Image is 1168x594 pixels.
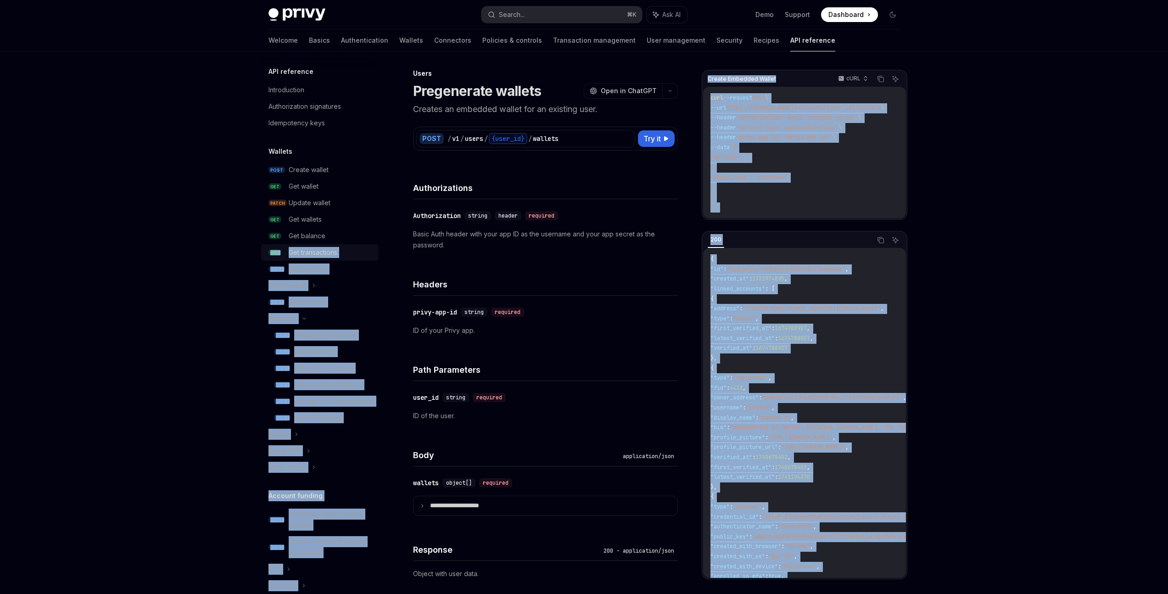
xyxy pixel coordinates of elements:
div: Export wallet [289,263,328,275]
div: Authorization signatures [268,101,341,112]
a: POSTeth_signTransaction [261,360,379,376]
span: 1674788927 [775,325,807,332]
div: Create a terms of service agreement [289,536,373,558]
span: --header [710,114,736,121]
span: "bio" [710,424,727,431]
a: Security [716,29,743,51]
a: POSTConfigure app for native onramp [261,506,379,533]
span: }' [710,203,717,211]
span: { [710,493,714,500]
span: \ [839,124,842,131]
span: "first_verified_at" [710,325,771,332]
h4: Body [413,449,619,461]
span: : [723,265,727,273]
span: "username" [710,404,743,411]
span: "type" [710,503,730,510]
span: "Il5vP-3Tm3hNmDVBmDlREgXzIOJnZEaiVnT-XMliXe-BufP9GL1-d3qhozk9IkZwQ_" [762,513,980,521]
span: --header [710,124,736,131]
span: string [464,308,484,316]
div: users [465,134,483,143]
span: "verified_at" [710,344,752,352]
span: --url [710,104,727,112]
a: POSTeth_sendTransaction [261,327,379,343]
span: "public_key" [710,533,749,540]
span: "Chrome" [784,543,810,550]
span: POST [268,167,285,174]
span: POST [268,516,285,523]
span: true [768,572,781,580]
span: "passkey" [733,503,762,510]
a: Transaction management [553,29,636,51]
div: secp256k1_sign [294,412,342,423]
button: Try it [638,130,675,147]
span: PATCH [268,200,287,207]
span: "Mac OS" [768,553,794,560]
p: ID of the user. [413,410,678,421]
h1: Pregenerate wallets [413,83,542,99]
span: , [755,315,759,322]
span: 'Authorization: Basic <encoded-value>' [736,114,858,121]
span: Create Embedded Wallet [708,75,776,83]
div: Authorization [413,211,461,220]
span: "fid" [710,384,727,392]
div: / [528,134,532,143]
span: { [710,364,714,372]
button: Ask AI [889,73,901,85]
a: Authentication [341,29,388,51]
span: POST [268,299,285,306]
span: "0xE6bFb4137F3A8C069F98cc775f324A84FE45FdFF" [762,394,903,401]
div: Import wallet [268,280,307,291]
div: eth_sendTransaction [294,330,357,341]
div: Get wallets [289,214,322,225]
span: --data [710,144,730,151]
h4: Authorizations [413,182,678,194]
span: string [446,394,465,401]
a: Introduction [261,82,379,98]
span: : [771,464,775,471]
span: 'Content-Type: application/json' [736,124,839,131]
div: Authenticate [289,297,326,308]
span: }, [710,483,717,491]
span: "email" [733,315,755,322]
a: GETGet wallets [261,211,379,228]
span: , [845,265,849,273]
span: , [833,434,836,441]
span: "created_with_browser" [710,543,781,550]
span: "pQECAyYgASFYIKdGwx5XxZ/7CJJzT8d5L6jyLNQdTH7X+rSZdPJ9Ux/QIlggRm4OcJ8F3aB5zYz3T9LxLdDfGpWvYkHgS4A8... [752,533,1093,540]
div: Search... [499,9,525,20]
div: v1 [452,134,459,143]
a: Dashboard [821,7,878,22]
span: Try it [643,133,661,144]
span: : [765,553,768,560]
span: "credential_id" [710,513,759,521]
span: POST [274,365,291,372]
a: Basics [309,29,330,51]
div: user_id [413,393,439,402]
span: , [813,523,816,530]
a: POSTExport wallet [261,261,379,277]
a: API reference [790,29,835,51]
span: : [749,275,752,282]
span: : [775,473,778,481]
span: , [771,404,775,411]
a: Idempotency keys [261,115,379,131]
span: 1741194370 [778,473,810,481]
span: : [739,305,743,312]
span: , [794,553,797,560]
span: POST [274,348,291,355]
span: : [765,572,768,580]
h4: Headers [413,278,678,291]
div: required [479,478,512,488]
span: : [755,414,759,421]
span: object[] [446,479,472,487]
div: eth_sign7702Authorization [294,396,374,407]
span: : [743,404,746,411]
span: "did:privy:cm3np4u9j001rc8b73seqmqqk" [727,265,845,273]
button: Copy the contents from the code block [875,234,887,246]
button: Copy the contents from the code block [875,73,887,85]
span: : [730,503,733,510]
span: --header [710,134,736,141]
span: }, [710,354,717,362]
span: 'privy-app-id: <privy-app-id>' [736,134,833,141]
span: : [778,563,781,570]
